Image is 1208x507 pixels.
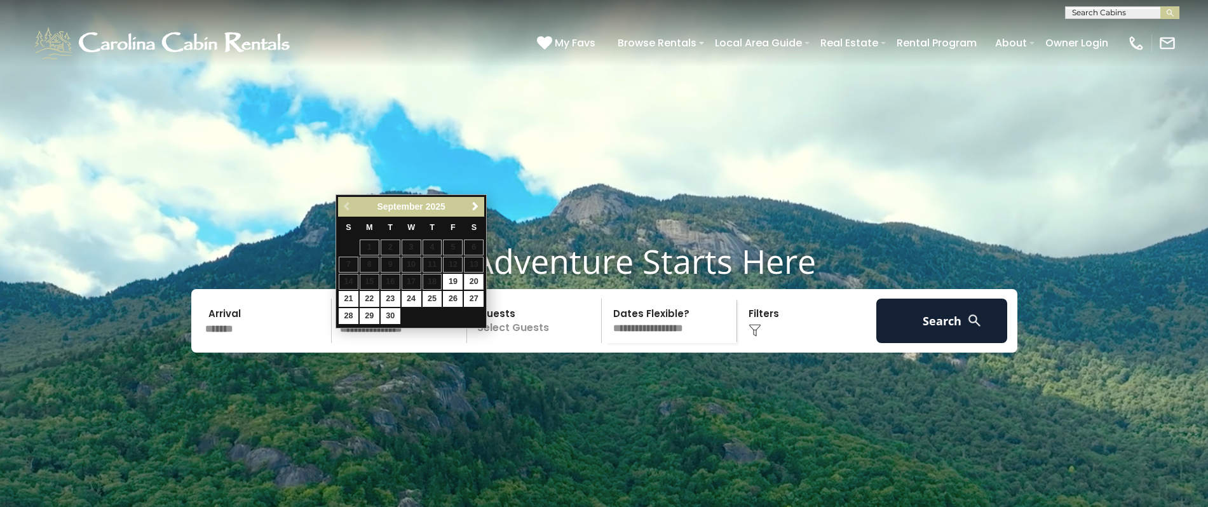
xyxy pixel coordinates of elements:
[366,223,373,232] span: Monday
[32,24,295,62] img: White-1-1-2.png
[381,291,400,307] a: 23
[537,35,599,51] a: My Favs
[443,291,463,307] a: 26
[611,32,703,54] a: Browse Rentals
[426,201,445,212] span: 2025
[381,308,400,324] a: 30
[890,32,983,54] a: Rental Program
[967,313,982,328] img: search-regular-white.png
[360,291,379,307] a: 22
[388,223,393,232] span: Tuesday
[876,299,1008,343] button: Search
[749,324,761,337] img: filter--v1.png
[339,308,358,324] a: 28
[467,199,483,215] a: Next
[814,32,885,54] a: Real Estate
[1039,32,1115,54] a: Owner Login
[10,241,1198,281] h1: Your Adventure Starts Here
[989,32,1033,54] a: About
[1158,34,1176,52] img: mail-regular-white.png
[339,291,358,307] a: 21
[360,308,379,324] a: 29
[377,201,423,212] span: September
[470,201,480,212] span: Next
[443,274,463,290] a: 19
[402,291,421,307] a: 24
[423,291,442,307] a: 25
[471,299,602,343] p: Select Guests
[407,223,415,232] span: Wednesday
[709,32,808,54] a: Local Area Guide
[451,223,456,232] span: Friday
[464,274,484,290] a: 20
[555,35,595,51] span: My Favs
[430,223,435,232] span: Thursday
[1127,34,1145,52] img: phone-regular-white.png
[346,223,351,232] span: Sunday
[464,291,484,307] a: 27
[472,223,477,232] span: Saturday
